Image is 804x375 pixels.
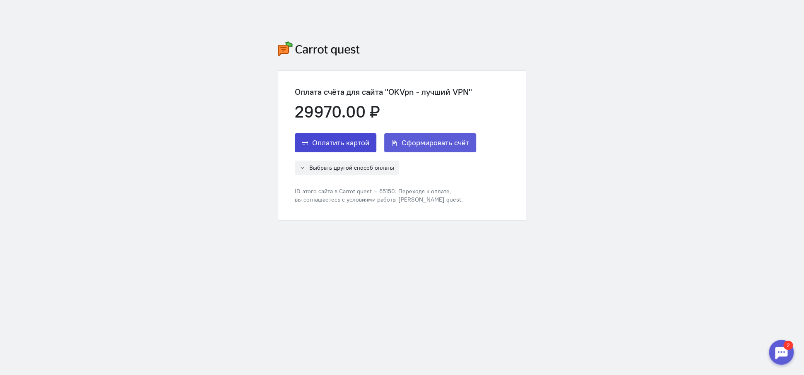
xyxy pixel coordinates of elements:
button: Сформировать счёт [384,133,476,152]
button: Оплатить картой [295,133,376,152]
div: Оплата счёта для сайта "OKVpn - лучший VPN" [295,87,476,96]
div: ID этого сайта в Carrot quest — 65150. Переходя к оплате, вы соглашаетесь с условиями работы [PER... [295,187,476,204]
span: Оплатить картой [312,138,369,148]
img: carrot-quest-logo.svg [278,41,360,56]
div: 29970.00 ₽ [295,103,476,121]
span: Сформировать счёт [402,138,469,148]
span: Выбрать другой способ оплаты [309,164,394,171]
div: 2 [19,5,28,14]
button: Выбрать другой способ оплаты [295,161,399,175]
